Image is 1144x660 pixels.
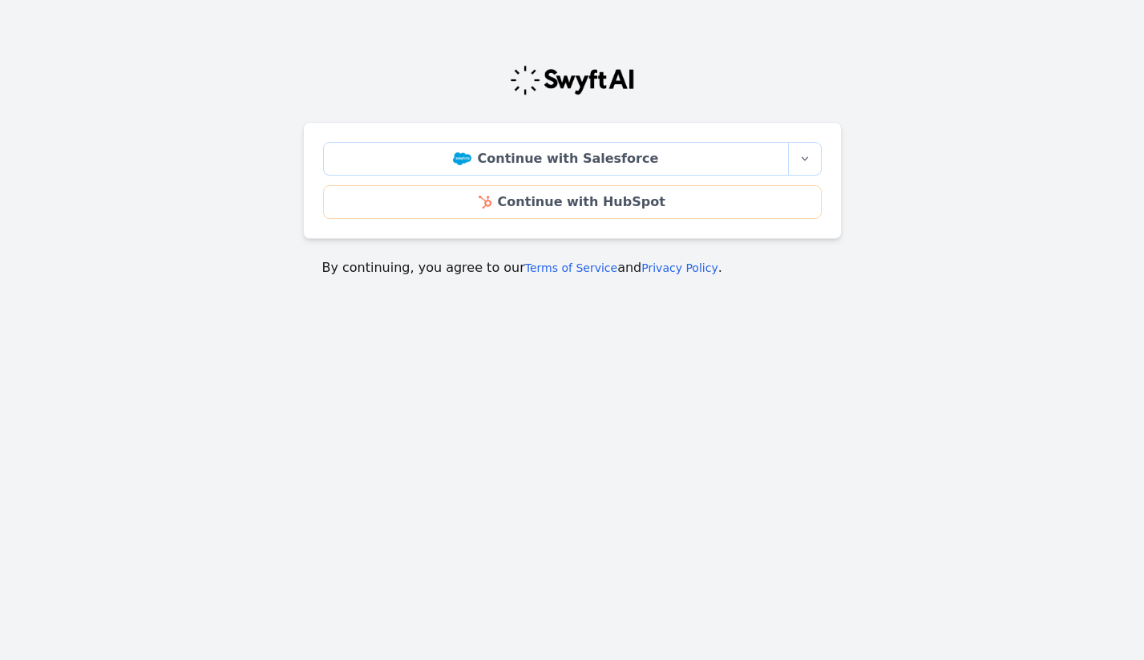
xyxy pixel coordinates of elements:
[509,64,636,96] img: Swyft Logo
[323,142,789,176] a: Continue with Salesforce
[453,152,471,165] img: Salesforce
[479,196,491,209] img: HubSpot
[525,261,617,274] a: Terms of Service
[322,258,823,277] p: By continuing, you agree to our and .
[323,185,822,219] a: Continue with HubSpot
[641,261,718,274] a: Privacy Policy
